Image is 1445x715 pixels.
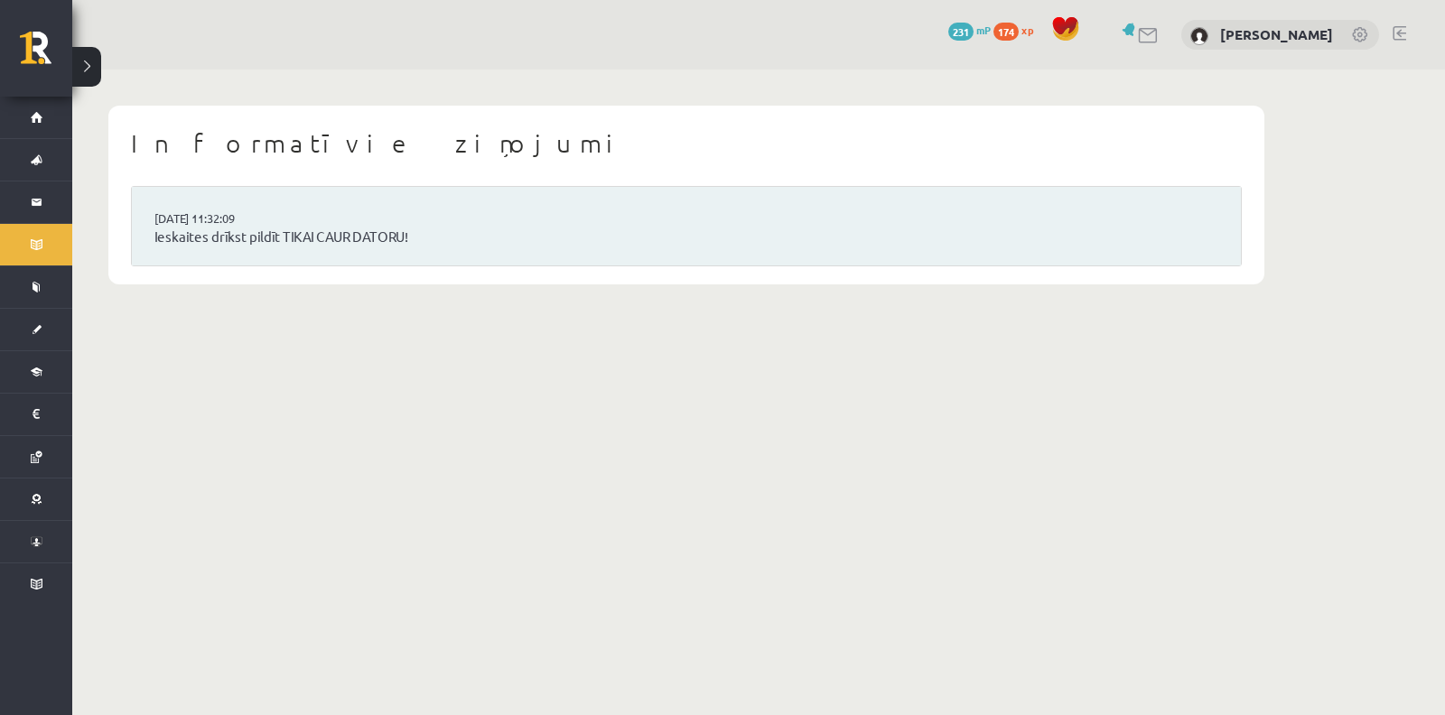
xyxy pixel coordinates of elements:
[1190,27,1208,45] img: Haralds Baltalksnis
[993,23,1019,41] span: 174
[993,23,1042,37] a: 174 xp
[1021,23,1033,37] span: xp
[1220,25,1333,43] a: [PERSON_NAME]
[131,128,1242,159] h1: Informatīvie ziņojumi
[154,209,290,227] a: [DATE] 11:32:09
[154,227,1218,247] a: Ieskaites drīkst pildīt TIKAI CAUR DATORU!
[948,23,991,37] a: 231 mP
[20,32,72,77] a: Rīgas 1. Tālmācības vidusskola
[976,23,991,37] span: mP
[948,23,974,41] span: 231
